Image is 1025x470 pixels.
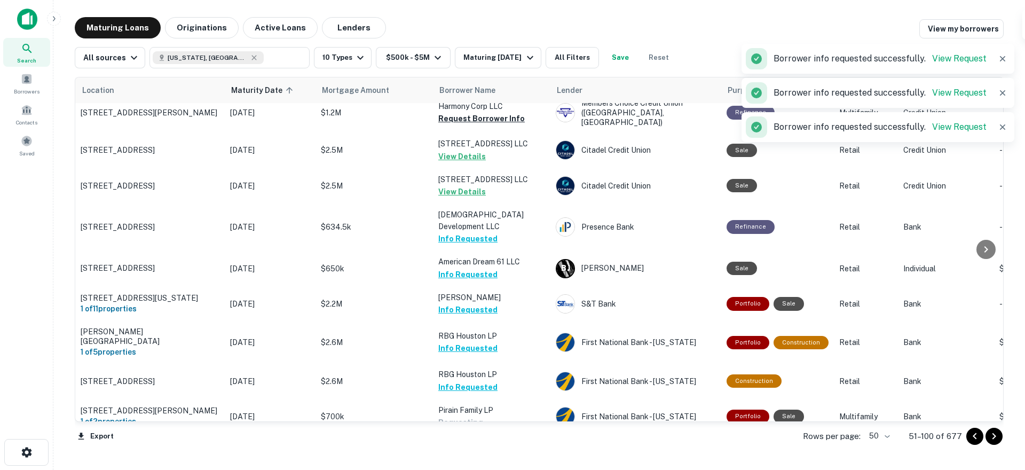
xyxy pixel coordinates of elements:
button: Originations [165,17,239,38]
p: [DEMOGRAPHIC_DATA] Development LLC [438,209,545,232]
p: [STREET_ADDRESS][PERSON_NAME] [81,406,219,416]
h6: 1 of 11 properties [81,303,219,315]
div: Presence Bank [556,217,716,237]
a: Search [3,38,50,67]
p: Rows per page: [803,430,861,443]
div: First National Bank - [US_STATE] [556,407,716,426]
button: 10 Types [314,47,372,68]
button: Info Requested [438,268,498,281]
p: $2.5M [321,180,428,192]
span: Lender [557,84,582,97]
p: Retail [839,221,893,233]
p: Retail [839,180,893,192]
p: [DATE] [230,375,310,387]
button: Maturing [DATE] [455,47,541,68]
p: Individual [903,263,989,275]
p: Multifamily [839,411,893,422]
p: $2.6M [321,375,428,387]
span: Maturity Date [231,84,296,97]
p: B J [561,263,570,274]
img: picture [556,333,574,351]
p: Pirain Family LP [438,404,545,416]
button: Info Requested [438,232,498,245]
span: Search [17,56,36,65]
div: Sale [727,144,757,157]
p: [DATE] [230,144,310,156]
div: Contacts [3,100,50,129]
p: [DATE] [230,298,310,310]
p: Bank [903,375,989,387]
th: Mortgage Amount [316,77,433,103]
p: $1.2M [321,107,428,119]
h6: 1 of 2 properties [81,416,219,427]
span: Borrower Name [439,84,495,97]
img: picture [556,218,574,236]
div: This is a portfolio loan with 5 properties [727,336,769,349]
a: Saved [3,131,50,160]
p: RBG Houston LP [438,369,545,380]
p: [DATE] [230,107,310,119]
p: [STREET_ADDRESS] [81,181,219,191]
div: This is a portfolio loan with 11 properties [727,297,769,310]
div: All sources [83,51,140,64]
img: picture [556,177,574,195]
p: Bank [903,411,989,422]
p: [STREET_ADDRESS] [81,222,219,232]
p: 51–100 of 677 [909,430,962,443]
button: Lenders [322,17,386,38]
p: Retail [839,144,893,156]
span: Contacts [16,118,37,127]
div: Maturing [DATE] [463,51,536,64]
p: American Dream 61 LLC [438,256,545,268]
div: Citadel Credit Union [556,176,716,195]
p: [DATE] [230,221,310,233]
p: [STREET_ADDRESS] LLC [438,138,545,150]
p: [STREET_ADDRESS] [81,377,219,386]
div: 50 [865,428,892,444]
a: View Request [932,53,987,64]
p: $2.2M [321,298,428,310]
h6: 1 of 5 properties [81,346,219,358]
button: Maturing Loans [75,17,161,38]
p: [STREET_ADDRESS][PERSON_NAME] [81,108,219,117]
p: [DATE] [230,336,310,348]
button: All sources [75,47,145,68]
p: [STREET_ADDRESS][US_STATE] [81,293,219,303]
p: Bank [903,298,989,310]
p: $700k [321,411,428,422]
th: Purpose [721,77,834,103]
th: Borrower Name [433,77,550,103]
p: $2.5M [321,144,428,156]
p: [STREET_ADDRESS] LLC [438,174,545,185]
div: This is a portfolio loan with 2 properties [727,410,769,423]
p: Harmony Corp LLC [438,100,545,112]
p: Credit Union [903,180,989,192]
img: picture [556,295,574,313]
button: Reset [642,47,676,68]
div: Chat Widget [972,350,1025,402]
th: Lender [550,77,721,103]
p: Bank [903,221,989,233]
img: capitalize-icon.png [17,9,37,30]
p: $2.6M [321,336,428,348]
p: Borrower info requested successfully. [774,121,987,134]
div: This loan purpose was for construction [774,336,829,349]
button: Info Requested [438,342,498,355]
span: Purpose [728,84,758,97]
img: picture [556,104,574,122]
p: Retail [839,263,893,275]
p: Credit Union [903,144,989,156]
a: View Request [932,122,987,132]
div: Sale [727,179,757,192]
div: Members Choice Credit Union ([GEOGRAPHIC_DATA], [GEOGRAPHIC_DATA]) [556,98,716,128]
a: View Request [932,88,987,98]
p: [STREET_ADDRESS] [81,145,219,155]
a: Borrowers [3,69,50,98]
p: [PERSON_NAME][GEOGRAPHIC_DATA] [81,327,219,346]
p: Borrower info requested successfully. [774,87,987,99]
button: Info Requested [438,381,498,394]
p: [DATE] [230,411,310,422]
